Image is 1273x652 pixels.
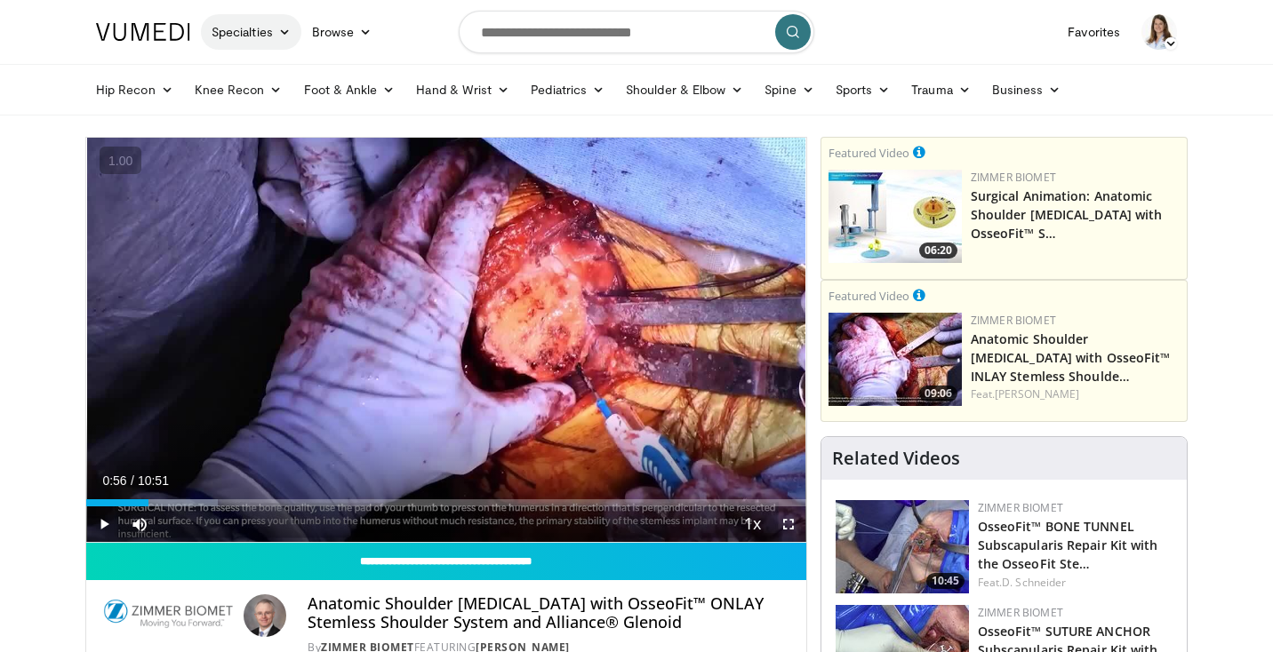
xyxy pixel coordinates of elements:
[829,145,909,161] small: Featured Video
[829,170,962,263] a: 06:20
[615,72,754,107] a: Shoulder & Elbow
[971,313,1056,328] a: Zimmer Biomet
[520,72,615,107] a: Pediatrics
[926,573,965,589] span: 10:45
[971,330,1171,385] a: Anatomic Shoulder [MEDICAL_DATA] with OsseoFit™ INLAY Stemless Shoulde…
[244,594,286,637] img: Avatar
[995,386,1079,402] a: [PERSON_NAME]
[919,243,957,258] span: 06:20
[85,72,184,107] a: Hip Recon
[1057,14,1131,50] a: Favorites
[1141,14,1177,50] img: Avatar
[829,313,962,406] a: 09:06
[184,72,293,107] a: Knee Recon
[836,500,969,593] img: 2f1af013-60dc-4d4f-a945-c3496bd90c6e.150x105_q85_crop-smart_upscale.jpg
[102,473,126,488] span: 0:56
[86,138,806,543] video-js: Video Player
[293,72,406,107] a: Foot & Ankle
[131,473,134,488] span: /
[201,14,301,50] a: Specialties
[86,499,806,506] div: Progress Bar
[901,72,981,107] a: Trauma
[978,605,1063,620] a: Zimmer Biomet
[96,23,190,41] img: VuMedi Logo
[405,72,520,107] a: Hand & Wrist
[771,506,806,542] button: Fullscreen
[825,72,901,107] a: Sports
[301,14,383,50] a: Browse
[86,506,122,542] button: Play
[459,11,814,53] input: Search topics, interventions
[829,313,962,406] img: 59d0d6d9-feca-4357-b9cd-4bad2cd35cb6.150x105_q85_crop-smart_upscale.jpg
[919,386,957,402] span: 09:06
[308,594,791,632] h4: Anatomic Shoulder [MEDICAL_DATA] with OsseoFit™ ONLAY Stemless Shoulder System and Alliance® Glenoid
[981,72,1072,107] a: Business
[971,170,1056,185] a: Zimmer Biomet
[735,506,771,542] button: Playback Rate
[971,386,1180,402] div: Feat.
[978,500,1063,515] a: Zimmer Biomet
[829,170,962,263] img: 84e7f812-2061-4fff-86f6-cdff29f66ef4.150x105_q85_crop-smart_upscale.jpg
[138,473,169,488] span: 10:51
[122,506,157,542] button: Mute
[971,187,1163,242] a: Surgical Animation: Anatomic Shoulder [MEDICAL_DATA] with OsseoFit™ S…
[100,594,236,637] img: Zimmer Biomet
[829,288,909,304] small: Featured Video
[1002,575,1066,590] a: D. Schneider
[832,448,960,469] h4: Related Videos
[978,518,1158,572] a: OsseoFit™ BONE TUNNEL Subscapularis Repair Kit with the OsseoFit Ste…
[754,72,824,107] a: Spine
[836,500,969,593] a: 10:45
[978,575,1173,591] div: Feat.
